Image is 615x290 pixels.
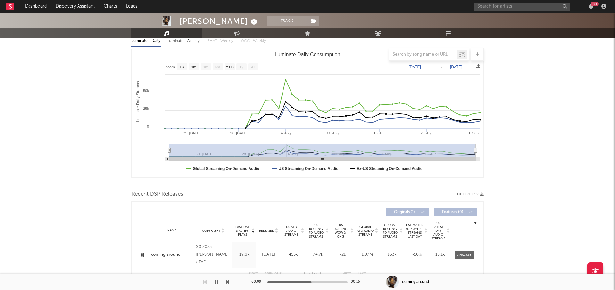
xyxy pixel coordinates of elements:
text: 18. Aug [373,131,385,135]
span: Copyright [202,229,221,233]
div: 10.1k [430,252,450,258]
div: 19.8k [234,252,255,258]
span: Last Day Spotify Plays [234,225,251,237]
div: -21 [332,252,353,258]
div: Luminate - Weekly [167,36,201,46]
div: ~ 10 % [406,252,427,258]
a: coming around [151,252,193,258]
text: 4. Aug [281,131,291,135]
text: 25k [143,107,149,110]
text: 1. Sep [468,131,479,135]
button: Originals(1) [386,208,429,216]
text: 50k [143,89,149,93]
button: 99+ [589,4,593,9]
span: to [306,273,310,276]
span: US Rolling 7D Audio Streams [307,223,325,238]
span: of [314,273,318,276]
span: Features ( 0 ) [438,210,467,214]
div: 455k [283,252,304,258]
div: coming around [402,279,429,285]
text: Luminate Daily Streams [136,81,140,122]
text: 1m [191,65,197,69]
text: Ex-US Streaming On-Demand Audio [357,166,423,171]
span: US Rolling WoW % Chg [332,223,349,238]
span: Originals ( 1 ) [390,210,419,214]
text: Zoom [165,65,175,69]
div: 74.7k [307,252,329,258]
div: 1.07M [357,252,378,258]
span: US Latest Day Audio Streams [430,221,446,240]
div: 99 + [591,2,599,6]
text: 1w [180,65,185,69]
text: 1y [239,65,243,69]
button: Export CSV [457,192,484,196]
button: First [249,272,258,276]
button: Track [267,16,307,26]
span: Global Rolling 7D Audio Streams [381,223,399,238]
text: Global Streaming On-Demand Audio [193,166,259,171]
div: 00:09 [251,278,264,286]
text: 1. S… [470,152,480,156]
div: (C) 2025 [PERSON_NAME] / FAE [196,243,231,266]
text: YTD [226,65,234,69]
div: Luminate - Daily [131,36,161,46]
text: 25. Aug [421,131,432,135]
div: [PERSON_NAME] [179,16,259,27]
input: Search by song name or URL [389,52,457,57]
text: 28. [DATE] [230,131,247,135]
button: Previous [265,272,282,276]
span: Released [259,229,274,233]
text: → [439,65,443,69]
button: Features(0) [434,208,477,216]
button: Next [342,272,351,276]
text: 6m [215,65,220,69]
input: Search for artists [474,3,570,11]
div: 163k [381,252,403,258]
text: [DATE] [409,65,421,69]
text: All [251,65,255,69]
span: Estimated % Playlist Streams Last Day [406,223,423,238]
div: [DATE] [258,252,279,258]
div: 00:16 [351,278,364,286]
text: US Streaming On-Demand Audio [279,166,339,171]
text: 3m [203,65,209,69]
span: US ATD Audio Streams [283,225,300,237]
text: 21. [DATE] [183,131,200,135]
div: Name [151,228,193,233]
text: 0 [147,125,149,128]
text: 11. Aug [327,131,339,135]
span: Global ATD Audio Streams [357,225,374,237]
text: [DATE] [450,65,462,69]
svg: Luminate Daily Consumption [132,49,483,177]
button: Last [358,272,366,276]
div: 1 1 1 [294,270,330,278]
span: Recent DSP Releases [131,190,183,198]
